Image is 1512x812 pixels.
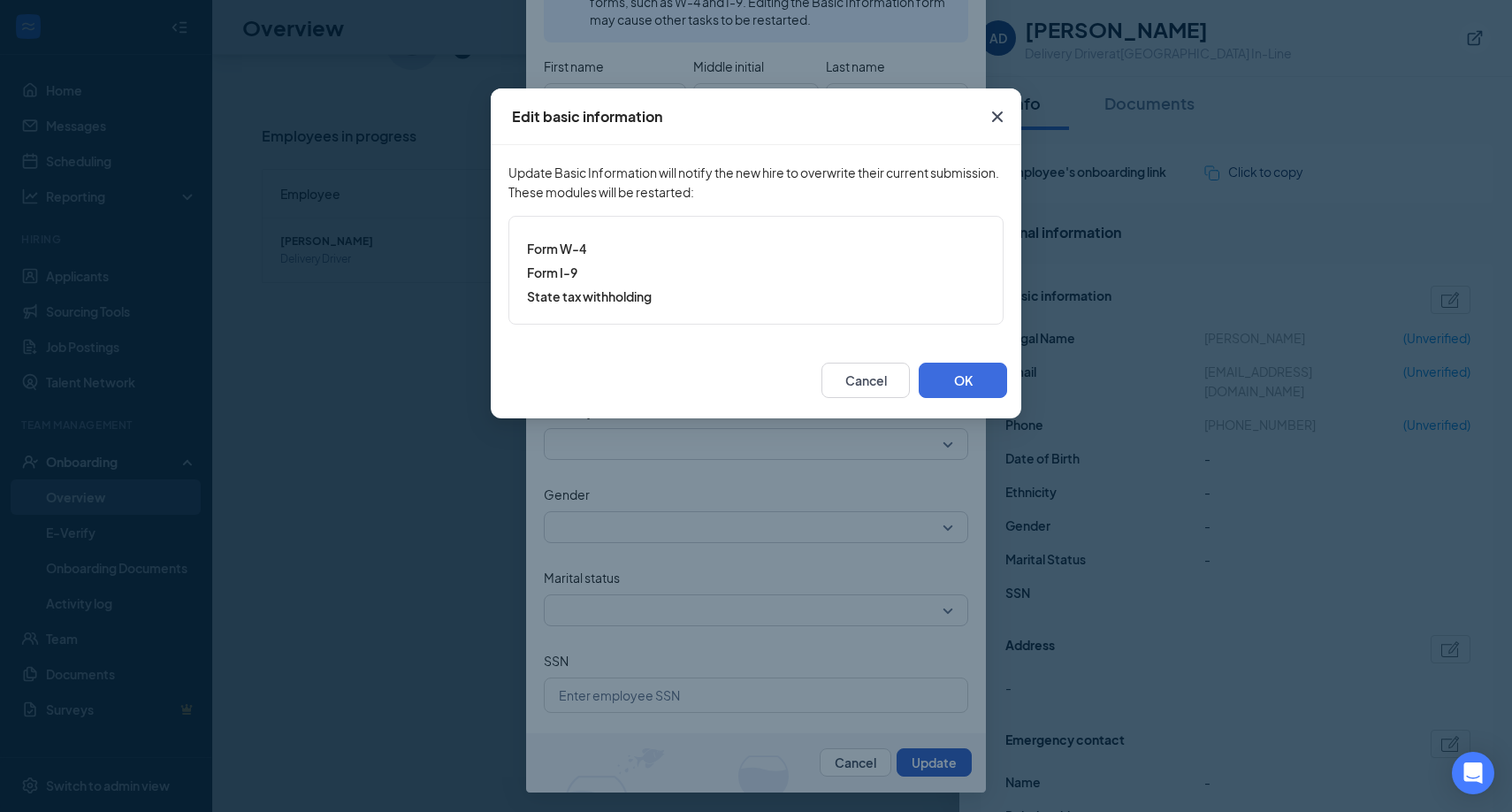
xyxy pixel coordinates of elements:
[527,263,985,282] span: Form I-9
[527,239,985,258] span: Form W-4
[974,88,1021,145] button: Close
[512,107,662,126] div: Edit basic information
[508,163,1004,202] span: Update Basic Information will notify the new hire to overwrite their current submission. These mo...
[1452,752,1494,794] div: Open Intercom Messenger
[987,106,1008,127] svg: Cross
[919,363,1007,398] button: OK
[527,287,985,306] span: State tax withholding
[821,363,910,398] button: Cancel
